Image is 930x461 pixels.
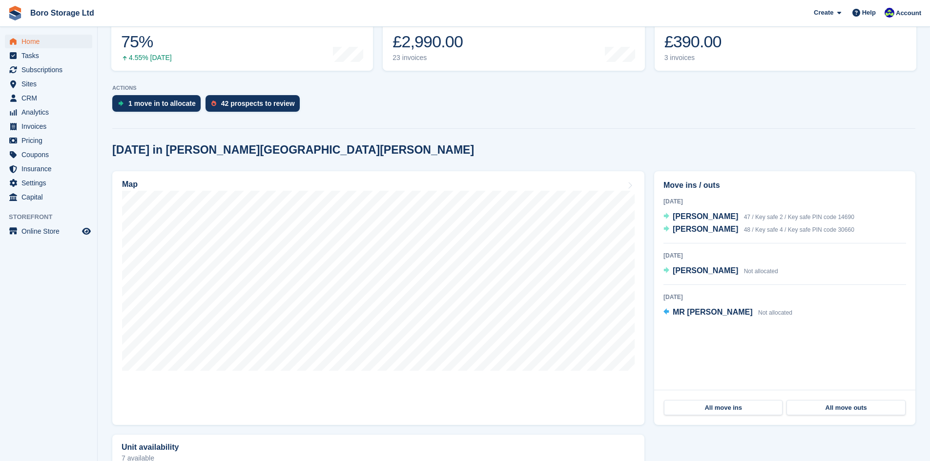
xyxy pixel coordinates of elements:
[121,32,172,52] div: 75%
[21,148,80,161] span: Coupons
[112,95,206,117] a: 1 move in to allocate
[5,120,92,133] a: menu
[664,400,783,416] a: All move ins
[5,91,92,105] a: menu
[5,176,92,190] a: menu
[26,5,98,21] a: Boro Storage Ltd
[663,180,906,191] h2: Move ins / outs
[122,180,138,189] h2: Map
[211,100,216,106] img: prospect-51fa495bee0391a8d652442698ab0144808aea92771e9ea1ae160a38d050c398.svg
[673,308,753,316] span: MR [PERSON_NAME]
[655,9,916,71] a: Awaiting payment £390.00 3 invoices
[663,211,854,223] a: [PERSON_NAME] 47 / Key safe 2 / Key safe PIN code 14690
[5,190,92,204] a: menu
[221,100,295,107] div: 42 prospects to review
[21,176,80,190] span: Settings
[206,95,305,117] a: 42 prospects to review
[9,212,97,222] span: Storefront
[663,293,906,301] div: [DATE]
[663,306,792,319] a: MR [PERSON_NAME] Not allocated
[393,54,465,62] div: 23 invoices
[112,85,915,91] p: ACTIONS
[121,54,172,62] div: 4.55% [DATE]
[383,9,644,71] a: Month-to-date sales £2,990.00 23 invoices
[21,49,80,62] span: Tasks
[81,225,92,237] a: Preview store
[896,8,921,18] span: Account
[393,32,465,52] div: £2,990.00
[744,214,854,220] span: 47 / Key safe 2 / Key safe PIN code 14690
[21,190,80,204] span: Capital
[673,212,738,220] span: [PERSON_NAME]
[663,251,906,260] div: [DATE]
[21,162,80,176] span: Insurance
[5,148,92,161] a: menu
[758,309,792,316] span: Not allocated
[21,77,80,91] span: Sites
[8,6,22,20] img: stora-icon-8386f47178a22dfd0bd8f6a31ec36ba5ce8667c1dd55bd0f319d3a0aa187defe.svg
[663,197,906,206] div: [DATE]
[663,223,854,236] a: [PERSON_NAME] 48 / Key safe 4 / Key safe PIN code 30660
[128,100,196,107] div: 1 move in to allocate
[21,105,80,119] span: Analytics
[5,35,92,48] a: menu
[118,100,124,106] img: move_ins_to_allocate_icon-fdf77a2bb77ea45bf5b3d319d69a93e2d87916cf1d5bf7949dd705db3b84f3ca.svg
[21,134,80,147] span: Pricing
[21,224,80,238] span: Online Store
[664,32,731,52] div: £390.00
[112,143,474,157] h2: [DATE] in [PERSON_NAME][GEOGRAPHIC_DATA][PERSON_NAME]
[862,8,876,18] span: Help
[663,265,778,278] a: [PERSON_NAME] Not allocated
[673,266,738,275] span: [PERSON_NAME]
[21,35,80,48] span: Home
[5,162,92,176] a: menu
[5,49,92,62] a: menu
[5,77,92,91] a: menu
[112,171,644,425] a: Map
[111,9,373,71] a: Occupancy 75% 4.55% [DATE]
[21,120,80,133] span: Invoices
[814,8,833,18] span: Create
[5,224,92,238] a: menu
[5,63,92,77] a: menu
[5,134,92,147] a: menu
[122,443,179,452] h2: Unit availability
[21,63,80,77] span: Subscriptions
[744,268,778,275] span: Not allocated
[5,105,92,119] a: menu
[744,226,854,233] span: 48 / Key safe 4 / Key safe PIN code 30660
[21,91,80,105] span: CRM
[664,54,731,62] div: 3 invoices
[885,8,894,18] img: Tobie Hillier
[786,400,905,416] a: All move outs
[673,225,738,233] span: [PERSON_NAME]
